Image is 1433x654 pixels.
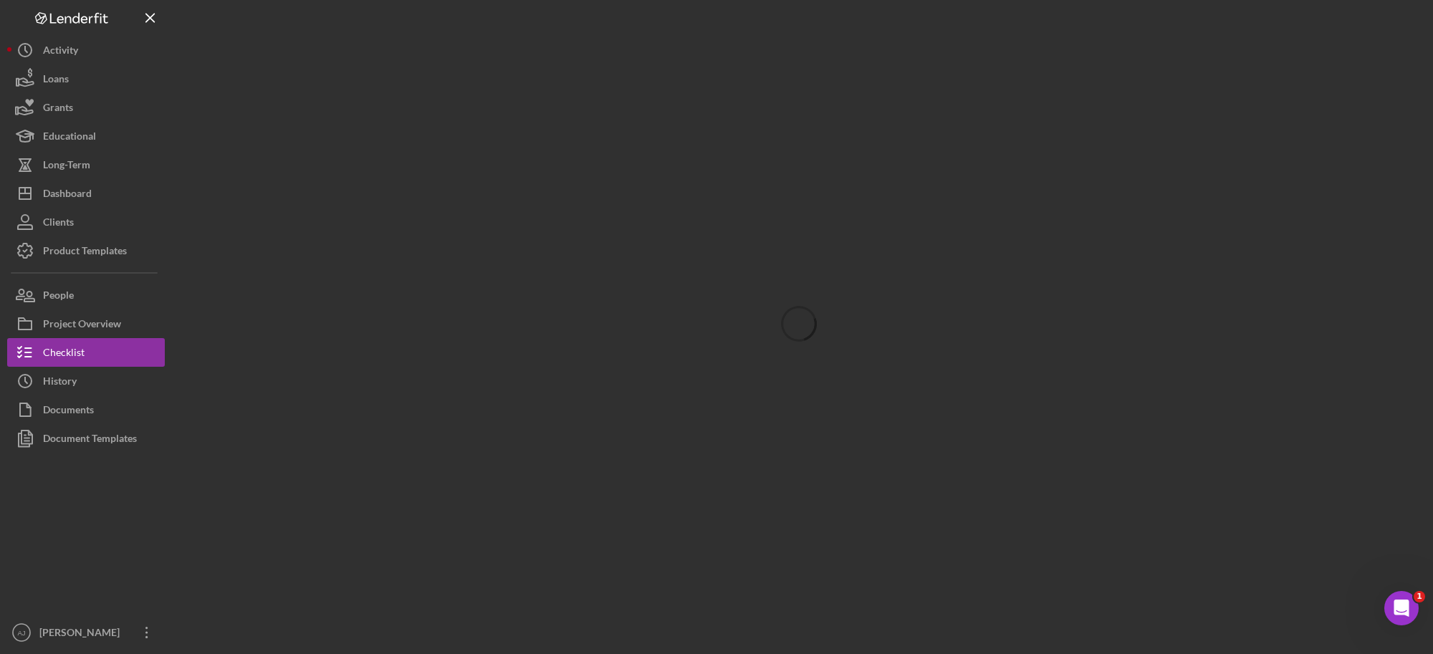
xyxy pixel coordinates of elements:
iframe: Intercom live chat [1384,591,1419,625]
div: Clients [43,208,74,240]
div: Loans [43,64,69,97]
span: 1 [1414,591,1425,602]
button: Product Templates [7,236,165,265]
div: Document Templates [43,424,137,456]
button: Dashboard [7,179,165,208]
div: Long-Term [43,150,90,183]
button: Documents [7,395,165,424]
div: [PERSON_NAME] [36,618,129,650]
button: Document Templates [7,424,165,453]
button: Project Overview [7,309,165,338]
div: Project Overview [43,309,121,342]
button: Checklist [7,338,165,367]
button: Clients [7,208,165,236]
button: Educational [7,122,165,150]
button: AJ[PERSON_NAME] [7,618,165,647]
div: Activity [43,36,78,68]
div: Grants [43,93,73,125]
button: Activity [7,36,165,64]
div: Product Templates [43,236,127,269]
div: History [43,367,77,399]
text: AJ [17,629,25,637]
button: History [7,367,165,395]
div: Dashboard [43,179,92,211]
div: Documents [43,395,94,428]
div: People [43,281,74,313]
button: Long-Term [7,150,165,179]
div: Educational [43,122,96,154]
div: Checklist [43,338,85,370]
button: Loans [7,64,165,93]
button: Grants [7,93,165,122]
button: People [7,281,165,309]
